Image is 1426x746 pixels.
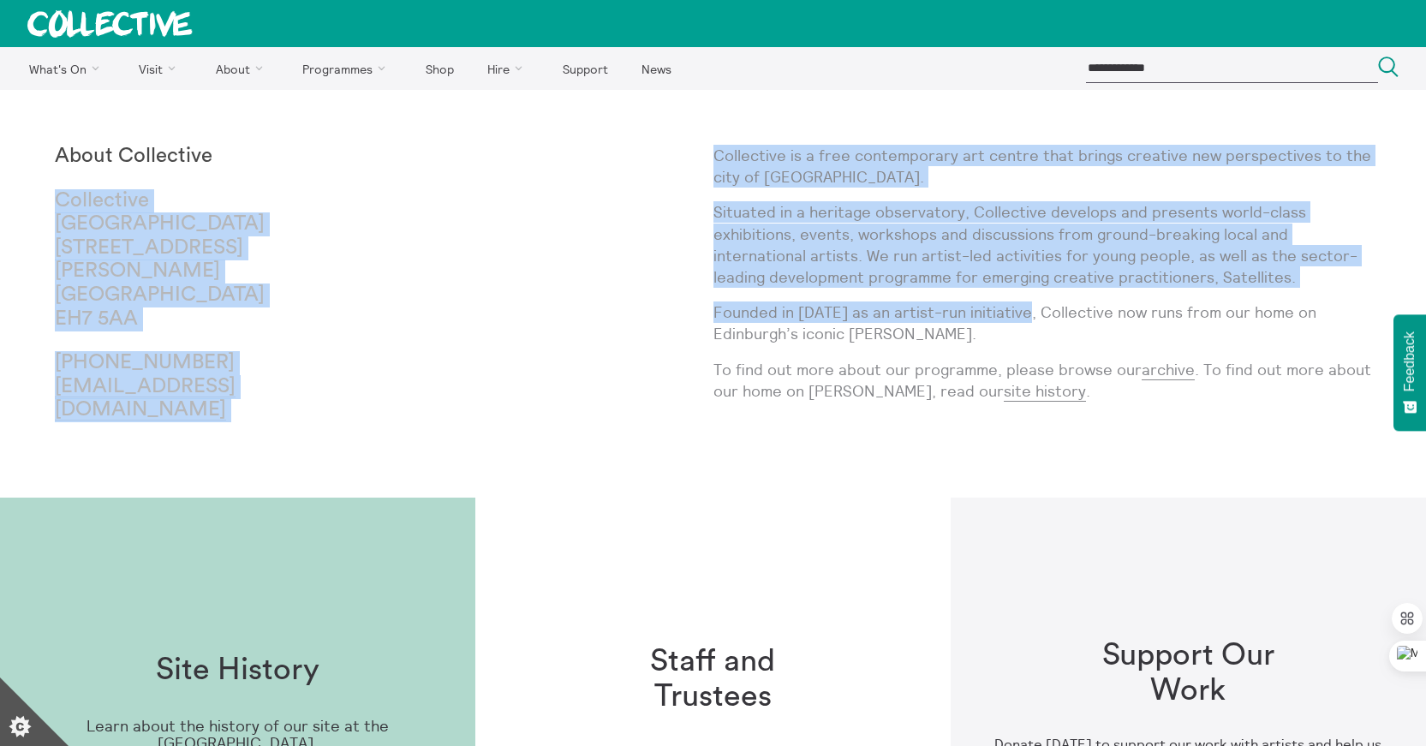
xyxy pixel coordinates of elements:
button: Feedback - Show survey [1393,314,1426,431]
h1: Site History [156,653,319,688]
a: site history [1004,381,1086,402]
strong: About Collective [55,146,212,166]
a: Hire [473,47,545,90]
a: About [200,47,284,90]
p: To find out more about our programme, please browse our . To find out more about our home on [PER... [713,359,1372,402]
span: Feedback [1402,331,1417,391]
a: Programmes [288,47,408,90]
h1: Staff and Trustees [603,644,822,715]
a: What's On [14,47,121,90]
a: News [626,47,686,90]
a: archive [1142,360,1195,380]
h1: Support Our Work [1078,638,1298,709]
p: Founded in [DATE] as an artist-run initiative, Collective now runs from our home on Edinburgh’s i... [713,301,1372,344]
p: Situated in a heritage observatory, Collective develops and presents world-class exhibitions, eve... [713,201,1372,288]
p: Collective [GEOGRAPHIC_DATA] [STREET_ADDRESS][PERSON_NAME] [GEOGRAPHIC_DATA] EH7 5AA [55,189,384,331]
a: [EMAIL_ADDRESS][DOMAIN_NAME] [55,376,236,421]
a: Shop [410,47,468,90]
p: Collective is a free contemporary art centre that brings creative new perspectives to the city of... [713,145,1372,188]
a: Support [547,47,623,90]
p: [PHONE_NUMBER] [55,351,384,422]
a: Visit [124,47,198,90]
